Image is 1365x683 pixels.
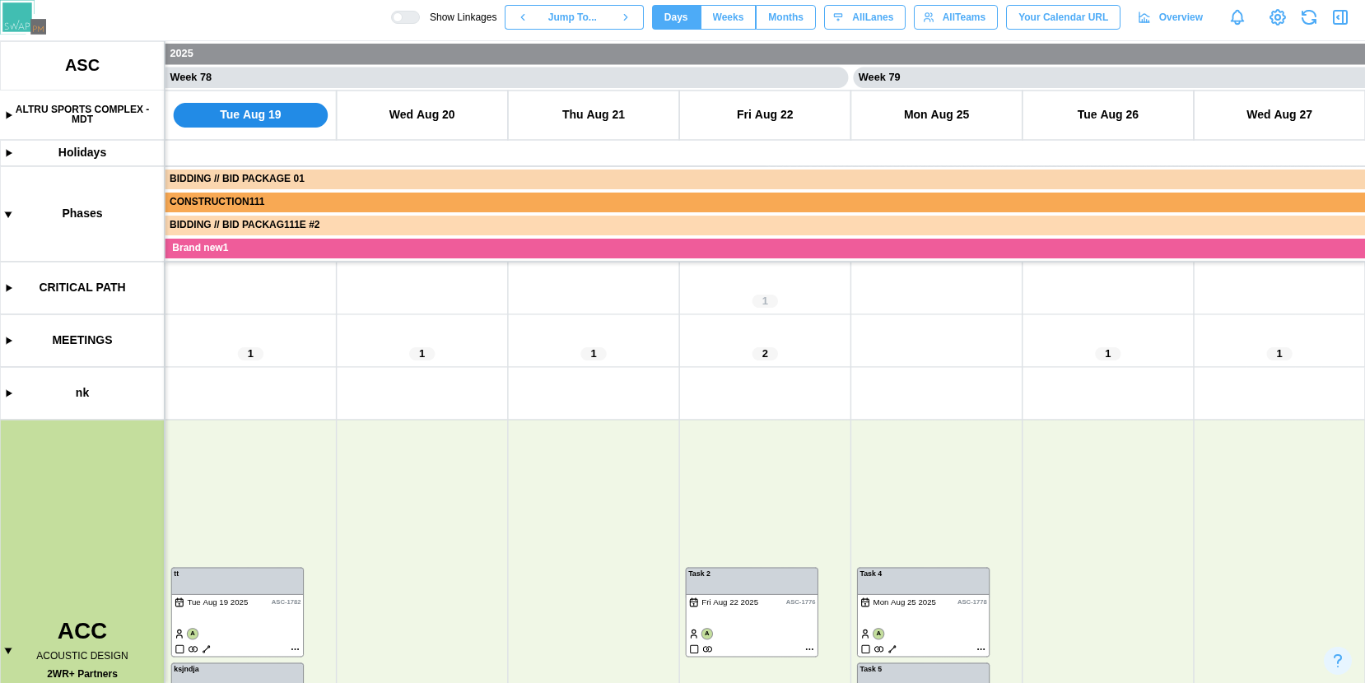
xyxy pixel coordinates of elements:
[540,5,608,30] button: Jump To...
[701,5,757,30] button: Weeks
[1129,5,1215,30] a: Overview
[1223,3,1251,31] a: Notifications
[1159,6,1203,29] span: Overview
[943,6,985,29] span: All Teams
[1329,6,1352,29] button: Open Drawer
[914,5,998,30] button: AllTeams
[1297,6,1321,29] button: Refresh Grid
[664,6,688,29] span: Days
[713,6,744,29] span: Weeks
[824,5,906,30] button: AllLanes
[1266,6,1289,29] a: View Project
[652,5,701,30] button: Days
[768,6,804,29] span: Months
[756,5,816,30] button: Months
[548,6,597,29] span: Jump To...
[1006,5,1120,30] button: Your Calendar URL
[852,6,893,29] span: All Lanes
[1018,6,1108,29] span: Your Calendar URL
[420,11,496,24] span: Show Linkages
